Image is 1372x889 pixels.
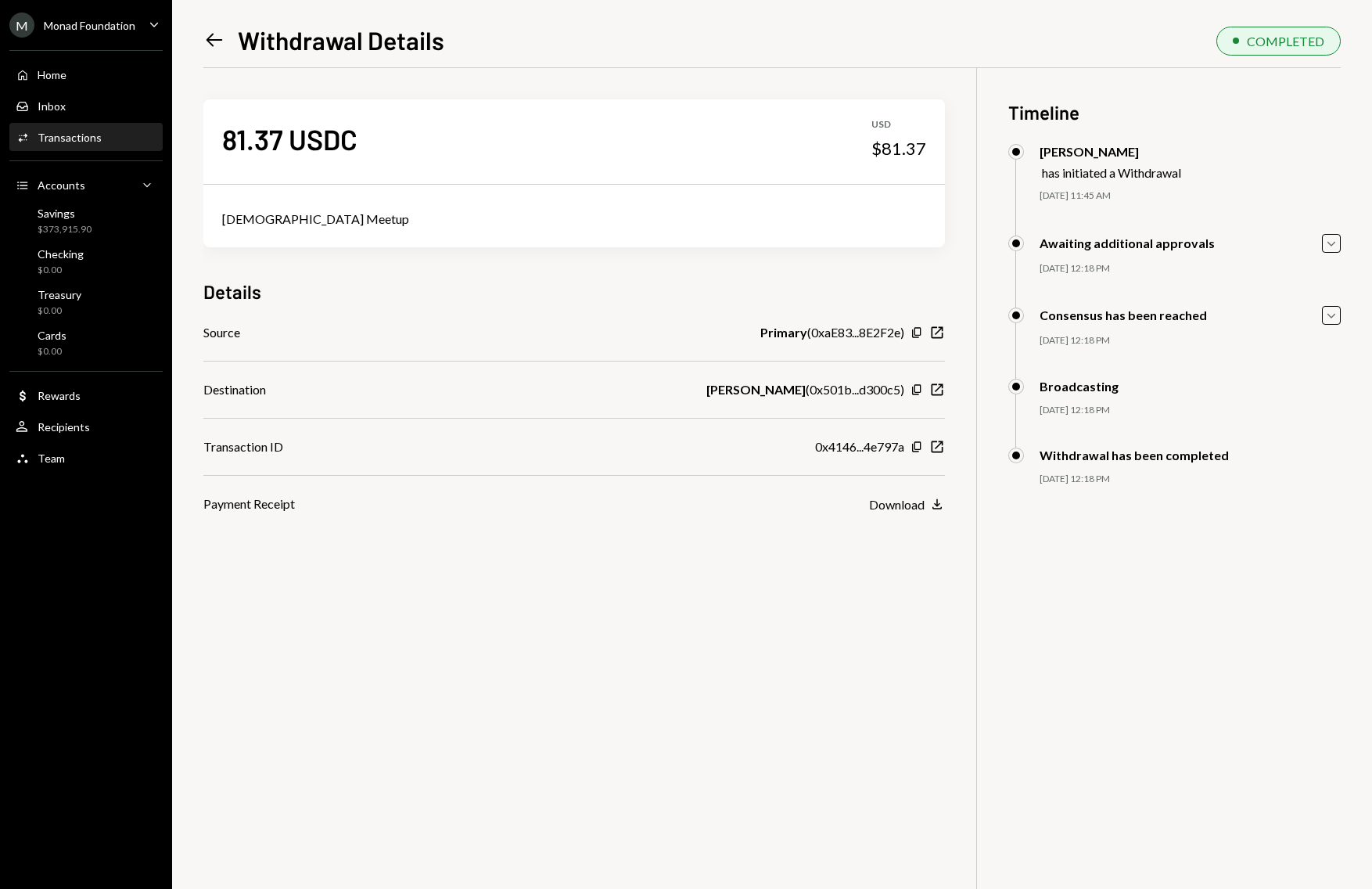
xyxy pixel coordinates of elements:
div: [DATE] 12:18 PM [1040,334,1341,347]
div: $81.37 [871,138,926,160]
div: Treasury [38,288,81,301]
div: [DEMOGRAPHIC_DATA] Meetup [222,210,926,229]
div: [DATE] 11:45 AM [1040,189,1341,203]
div: Consensus has been reached [1040,308,1207,322]
a: Savings$373,915.90 [9,202,163,239]
div: $0.00 [38,304,81,318]
div: Home [38,68,66,81]
div: Source [203,323,240,342]
a: Transactions [9,123,163,151]
a: Team [9,444,163,472]
div: USD [871,118,926,131]
div: [DATE] 12:18 PM [1040,404,1341,417]
div: Broadcasting [1040,379,1119,394]
div: Transactions [38,131,102,144]
div: Recipients [38,420,90,434]
a: Recipients [9,412,163,441]
div: [DATE] 12:18 PM [1040,262,1341,275]
div: Download [869,497,925,512]
a: Rewards [9,381,163,409]
div: [PERSON_NAME] [1040,144,1181,159]
a: Checking$0.00 [9,243,163,280]
div: M [9,13,34,38]
h3: Details [203,279,261,304]
div: Team [38,452,65,465]
a: Inbox [9,92,163,120]
div: Transaction ID [203,437,283,456]
a: Accounts [9,171,163,199]
div: $0.00 [38,264,84,277]
div: ( 0x501b...d300c5 ) [706,380,904,399]
div: Awaiting additional approvals [1040,236,1215,250]
div: $373,915.90 [38,223,92,236]
div: Withdrawal has been completed [1040,448,1229,462]
b: Primary [760,323,807,342]
h1: Withdrawal Details [238,24,444,56]
a: Treasury$0.00 [9,283,163,321]
div: Destination [203,380,266,399]
button: Download [869,496,945,513]
div: Inbox [38,99,66,113]
div: 0x4146...4e797a [815,437,904,456]
h3: Timeline [1008,99,1341,125]
div: Savings [38,207,92,220]
div: ( 0xaE83...8E2F2e ) [760,323,904,342]
div: 81.37 USDC [222,121,357,157]
a: Home [9,60,163,88]
a: Cards$0.00 [9,324,163,362]
b: [PERSON_NAME] [706,380,806,399]
div: Monad Foundation [44,19,135,32]
div: Cards [38,329,66,342]
div: Payment Receipt [203,495,295,513]
div: has initiated a Withdrawal [1042,165,1181,180]
div: COMPLETED [1247,34,1324,49]
div: [DATE] 12:18 PM [1040,473,1341,486]
div: Checking [38,247,84,261]
div: $0.00 [38,345,66,358]
div: Accounts [38,178,85,192]
div: Rewards [38,389,81,402]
